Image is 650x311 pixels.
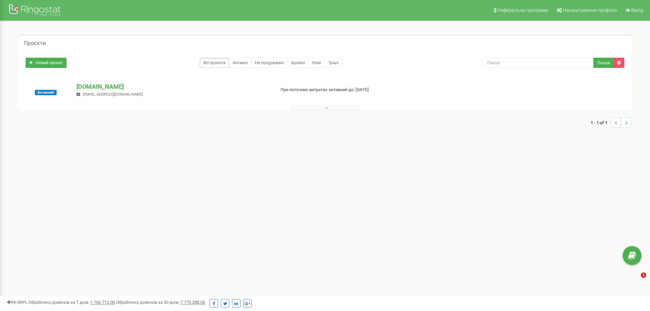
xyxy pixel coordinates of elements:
a: Архівні [287,58,309,68]
nav: ... [591,111,631,135]
span: 1 - 1 of 1 [591,117,611,128]
a: Активні [229,58,251,68]
span: Реферальна програма [497,8,548,13]
input: Пошук [482,58,594,68]
u: 1 760 712,00 [90,300,115,305]
a: Нові [308,58,325,68]
iframe: Intercom live chat [627,272,643,289]
p: При поточних витратах активний до: [DATE] [280,87,422,93]
a: Новий проєкт [26,58,67,68]
span: Вихід [631,8,643,13]
span: Активний [35,90,57,95]
span: 1 [641,272,646,278]
a: Всі проєкти [200,58,229,68]
a: Тріал [324,58,342,68]
a: Не продовжені [251,58,288,68]
p: [DOMAIN_NAME] [76,82,269,91]
u: 7 775 288,00 [180,300,205,305]
button: Пошук [593,58,614,68]
span: Оброблено дзвінків за 7 днів : [28,300,115,305]
span: 99,989% [7,300,27,305]
h5: Проєкти [24,40,46,46]
span: [EMAIL_ADDRESS][DOMAIN_NAME] [83,92,143,97]
span: Оброблено дзвінків за 30 днів : [116,300,205,305]
span: Налаштування профілю [563,8,617,13]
